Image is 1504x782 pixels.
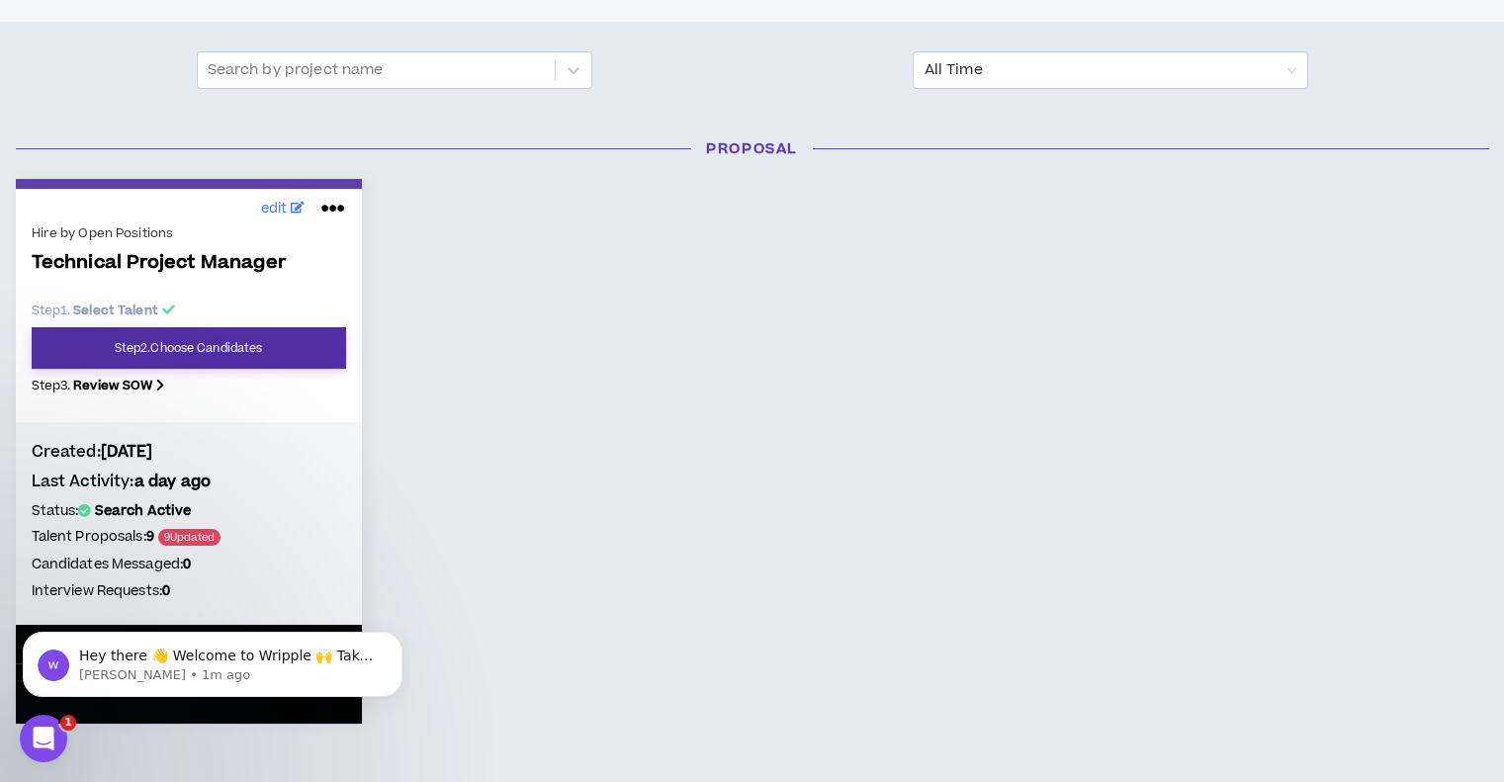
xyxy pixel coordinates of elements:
b: 0 [183,555,191,574]
iframe: Intercom notifications message [15,590,410,729]
b: [DATE] [101,441,153,463]
div: Hire by Open Positions [32,224,346,242]
p: Step 3 . [32,377,346,394]
h5: Status: [32,500,346,522]
iframe: Intercom live chat [20,715,67,762]
b: Search Active [95,501,192,521]
h4: Last Activity: [32,471,346,492]
b: 0 [162,581,170,601]
h3: Proposal [1,138,1504,159]
h5: Candidates Messaged: [32,554,346,575]
h5: Talent Proposals: [32,526,346,549]
b: 9 [146,527,154,547]
a: edit [256,194,310,224]
b: a day ago [134,471,211,492]
b: Review SOW [73,377,152,394]
span: 1 [60,715,76,731]
a: Step2.Choose Candidates [32,327,346,369]
span: edit [261,199,288,219]
p: Step 1 . [32,302,346,319]
span: All Time [925,52,1296,88]
span: 9 Updated [158,529,221,546]
span: Technical Project Manager [32,252,346,275]
h5: Interview Requests: [32,580,346,602]
h4: Created: [32,441,346,463]
b: Select Talent [73,302,158,319]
